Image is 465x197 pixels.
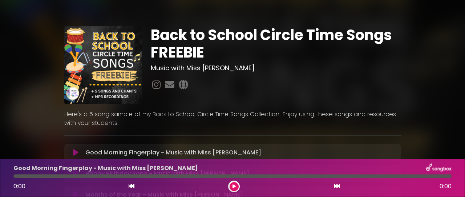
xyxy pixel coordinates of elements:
[13,164,198,173] p: Good Morning Fingerplay - Music with Miss [PERSON_NAME]
[151,64,401,72] h3: Music with Miss [PERSON_NAME]
[64,110,401,127] p: Here's a 5 song sample of my Back to School Circle Time Songs Collection! Enjoy using these songs...
[13,182,25,190] span: 0:00
[440,182,452,191] span: 0:00
[64,26,142,104] img: FaQTVlJfRiSsofDUrnRH
[85,148,261,157] p: Good Morning Fingerplay - Music with Miss [PERSON_NAME]
[151,26,401,61] h1: Back to School Circle Time Songs FREEBIE
[426,163,452,173] img: songbox-logo-white.png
